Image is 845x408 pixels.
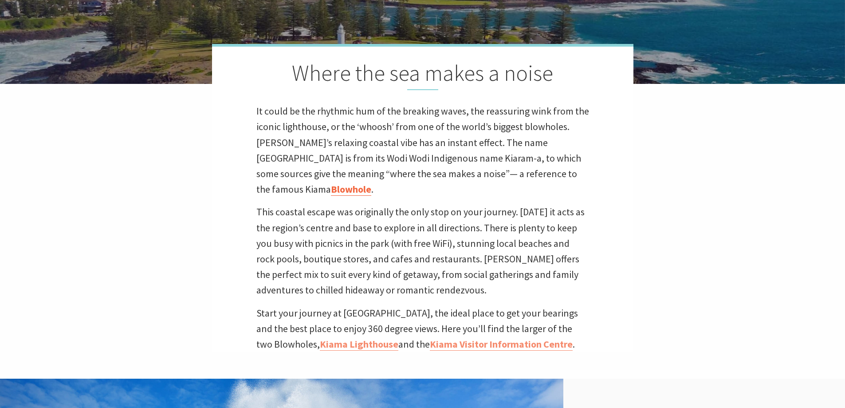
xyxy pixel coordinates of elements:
[256,103,589,197] p: It could be the rhythmic hum of the breaking waves, the reassuring wink from the iconic lighthous...
[320,338,398,351] a: Kiama Lighthouse
[331,183,371,196] a: Blowhole
[256,305,589,353] p: Start your journey at [GEOGRAPHIC_DATA], the ideal place to get your bearings and the best place ...
[256,204,589,298] p: This coastal escape was originally the only stop on your journey. [DATE] it acts as the region’s ...
[256,60,589,90] h2: Where the sea makes a noise
[430,338,573,351] a: Kiama Visitor Information Centre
